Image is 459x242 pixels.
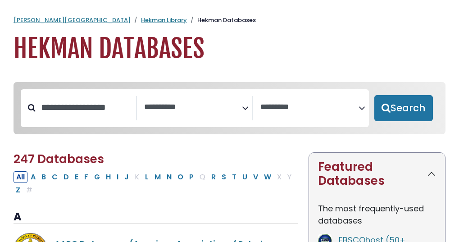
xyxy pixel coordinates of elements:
[309,153,445,195] button: Featured Databases
[61,171,72,183] button: Filter Results D
[250,171,261,183] button: Filter Results V
[91,171,103,183] button: Filter Results G
[374,95,433,121] button: Submit for Search Results
[14,16,445,25] nav: breadcrumb
[318,202,436,227] p: The most frequently-used databases
[144,103,242,112] textarea: Search
[14,34,445,64] h1: Hekman Databases
[14,171,295,195] div: Alpha-list to filter by first letter of database name
[72,171,81,183] button: Filter Results E
[142,171,151,183] button: Filter Results L
[186,171,196,183] button: Filter Results P
[114,171,121,183] button: Filter Results I
[103,171,114,183] button: Filter Results H
[13,184,23,196] button: Filter Results Z
[261,171,274,183] button: Filter Results W
[14,82,445,134] nav: Search filters
[240,171,250,183] button: Filter Results U
[36,100,136,115] input: Search database by title or keyword
[82,171,91,183] button: Filter Results F
[219,171,229,183] button: Filter Results S
[229,171,239,183] button: Filter Results T
[187,16,256,25] li: Hekman Databases
[260,103,358,112] textarea: Search
[164,171,174,183] button: Filter Results N
[122,171,132,183] button: Filter Results J
[14,210,298,224] h3: A
[49,171,60,183] button: Filter Results C
[14,171,27,183] button: All
[39,171,49,183] button: Filter Results B
[14,151,104,167] span: 247 Databases
[14,16,131,24] a: [PERSON_NAME][GEOGRAPHIC_DATA]
[28,171,38,183] button: Filter Results A
[209,171,218,183] button: Filter Results R
[152,171,164,183] button: Filter Results M
[175,171,186,183] button: Filter Results O
[141,16,187,24] a: Hekman Library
